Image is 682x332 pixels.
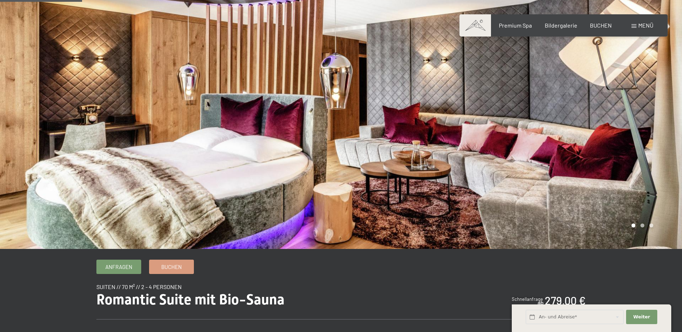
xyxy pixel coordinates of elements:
span: Anfragen [105,263,132,271]
a: Buchen [149,260,194,274]
span: Suiten // 70 m² // 2 - 4 Personen [96,283,182,290]
a: Premium Spa [499,22,532,29]
a: Anfragen [97,260,141,274]
span: Schnellanfrage [512,296,543,302]
span: Buchen [161,263,182,271]
span: Menü [638,22,653,29]
b: 279,00 € [545,294,586,307]
a: BUCHEN [590,22,612,29]
span: Weiter [633,314,650,320]
button: Weiter [626,310,657,324]
a: Bildergalerie [545,22,577,29]
span: Romantic Suite mit Bio-Sauna [96,291,285,308]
